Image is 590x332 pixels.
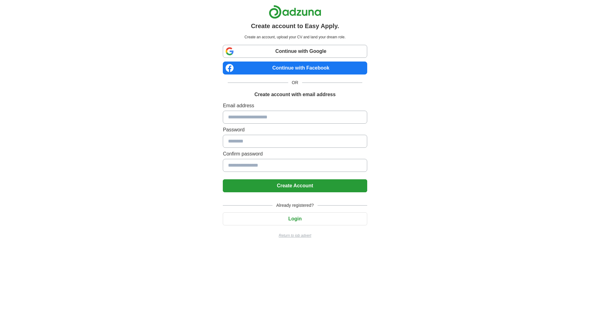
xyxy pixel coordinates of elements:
button: Login [223,212,367,225]
img: Adzuna logo [269,5,321,19]
label: Password [223,126,367,134]
label: Email address [223,102,367,109]
a: Login [223,216,367,221]
a: Continue with Google [223,45,367,58]
button: Create Account [223,179,367,192]
h1: Create account to Easy Apply. [251,21,339,31]
a: Return to job advert [223,233,367,238]
a: Continue with Facebook [223,62,367,74]
label: Confirm password [223,150,367,158]
span: OR [288,79,302,86]
p: Create an account, upload your CV and land your dream role. [224,34,366,40]
span: Already registered? [272,202,317,209]
h1: Create account with email address [254,91,335,98]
